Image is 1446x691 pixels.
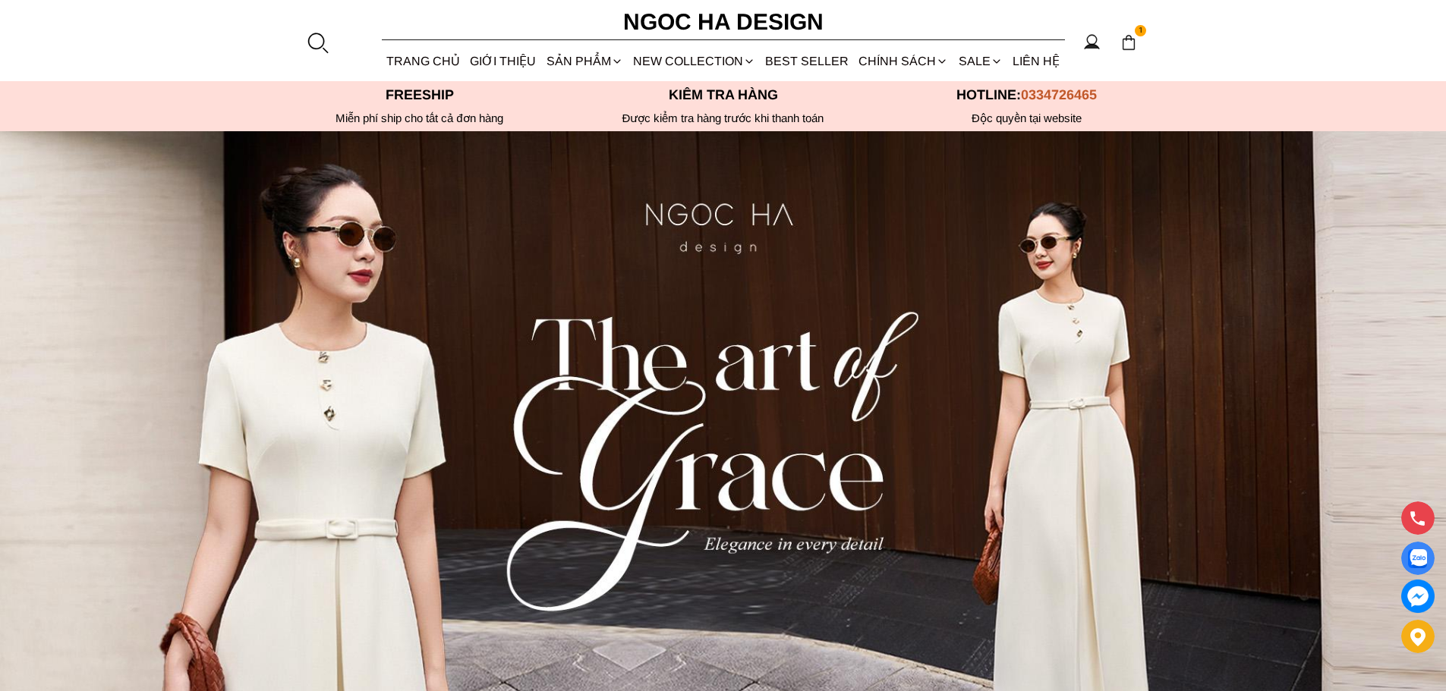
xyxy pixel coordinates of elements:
[875,112,1179,125] h6: Độc quyền tại website
[628,41,760,81] a: NEW COLLECTION
[1021,87,1097,102] span: 0334726465
[268,112,572,125] div: Miễn phí ship cho tất cả đơn hàng
[1135,25,1147,37] span: 1
[610,4,837,40] a: Ngoc Ha Design
[268,87,572,103] p: Freeship
[761,41,854,81] a: BEST SELLER
[953,41,1007,81] a: SALE
[572,112,875,125] p: Được kiểm tra hàng trước khi thanh toán
[854,41,953,81] div: Chính sách
[1401,542,1435,575] a: Display image
[382,41,465,81] a: TRANG CHỦ
[875,87,1179,103] p: Hotline:
[1007,41,1064,81] a: LIÊN HỆ
[541,41,628,81] div: SẢN PHẨM
[1401,579,1435,613] a: messenger
[1120,34,1137,51] img: img-CART-ICON-ksit0nf1
[465,41,541,81] a: GIỚI THIỆU
[1408,549,1427,568] img: Display image
[669,87,778,102] font: Kiểm tra hàng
